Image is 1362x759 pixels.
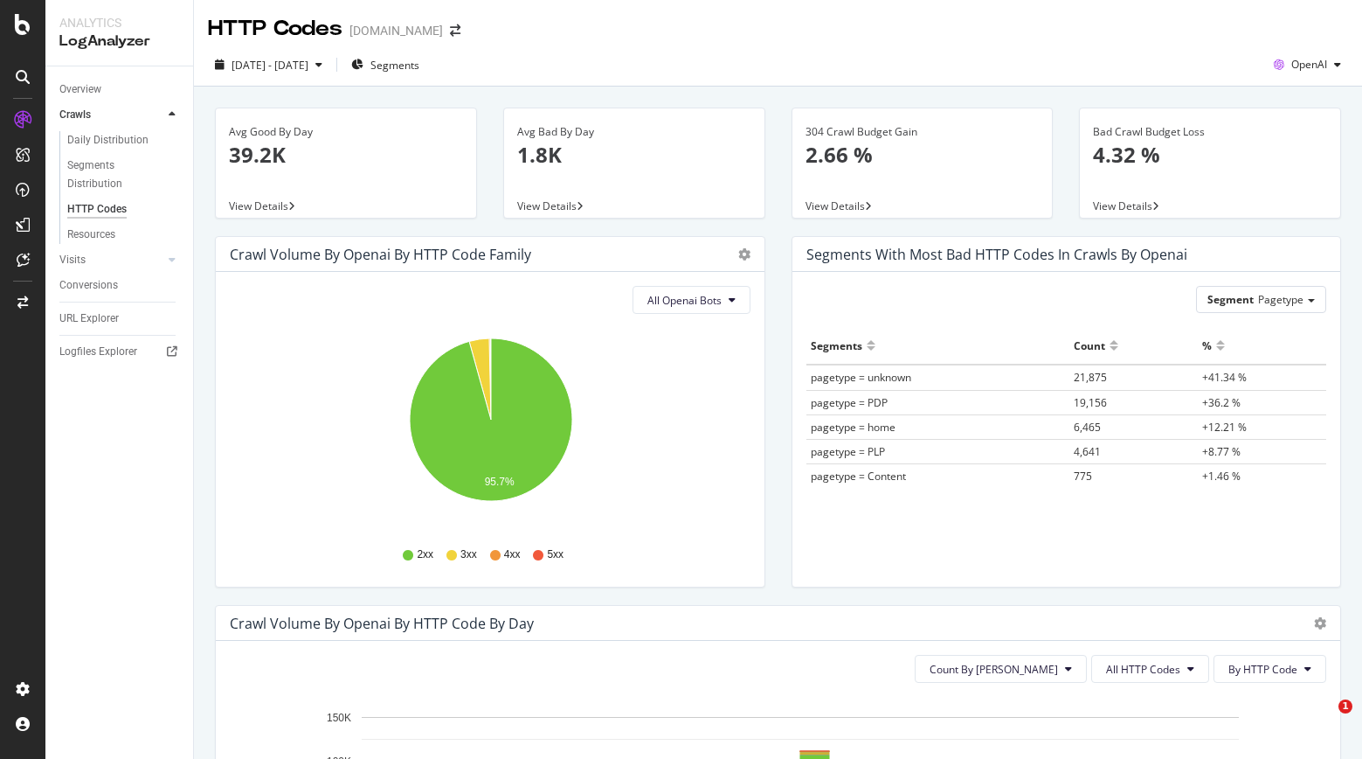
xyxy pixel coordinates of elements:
span: View Details [1093,198,1152,213]
p: 1.8K [517,140,751,170]
div: arrow-right-arrow-left [450,24,460,37]
span: Count By Day [930,662,1058,677]
span: pagetype = unknown [811,370,911,385]
span: 21,875 [1074,370,1107,385]
div: Count [1074,331,1105,359]
div: HTTP Codes [67,200,127,219]
div: Visits [59,251,86,269]
span: 4xx [504,547,521,562]
span: Segment [1207,292,1254,307]
div: gear [738,248,750,261]
span: All HTTP Codes [1106,662,1180,677]
span: 5xx [547,547,563,562]
span: View Details [229,198,288,213]
button: Count By [PERSON_NAME] [915,655,1087,683]
span: View Details [517,198,577,213]
div: Crawl Volume by openai by HTTP Code by Day [230,615,534,632]
div: Logfiles Explorer [59,343,137,361]
button: All HTTP Codes [1091,655,1209,683]
div: Conversions [59,276,118,295]
span: By HTTP Code [1228,662,1297,677]
span: View Details [805,198,865,213]
span: +36.2 % [1202,395,1241,410]
span: +41.34 % [1202,370,1247,385]
div: LogAnalyzer [59,31,179,52]
span: +12.21 % [1202,420,1247,435]
a: Daily Distribution [67,131,181,150]
div: Crawls [59,106,91,124]
div: Daily Distribution [67,131,149,150]
span: pagetype = Content [811,469,906,484]
button: Segments [344,51,426,79]
span: OpenAI [1291,57,1327,72]
div: [DOMAIN_NAME] [349,22,443,39]
span: pagetype = PDP [811,395,888,410]
text: 150K [327,712,351,724]
text: 95.7% [485,476,515,488]
a: Logfiles Explorer [59,343,181,361]
div: Analytics [59,14,179,31]
div: Segments with most bad HTTP codes in Crawls by openai [806,246,1187,263]
a: Resources [67,226,181,244]
span: 6,465 [1074,420,1101,435]
a: Conversions [59,276,181,295]
div: Segments Distribution [67,157,164,193]
div: Bad Crawl Budget Loss [1093,124,1327,140]
span: All Openai Bots [647,293,722,308]
a: Crawls [59,106,163,124]
p: 4.32 % [1093,140,1327,170]
div: Overview [59,80,101,99]
div: Segments [811,331,862,359]
button: By HTTP Code [1213,655,1326,683]
div: % [1202,331,1212,359]
p: 2.66 % [805,140,1040,170]
button: All Openai Bots [633,286,750,314]
span: 19,156 [1074,395,1107,410]
span: 775 [1074,469,1092,484]
a: Visits [59,251,163,269]
a: HTTP Codes [67,200,181,219]
svg: A chart. [230,328,750,531]
span: pagetype = home [811,420,895,435]
div: URL Explorer [59,310,119,328]
span: pagetype = PLP [811,444,885,459]
span: [DATE] - [DATE] [232,58,308,73]
div: 304 Crawl Budget Gain [805,124,1040,140]
div: Resources [67,226,115,244]
div: Avg Bad By Day [517,124,751,140]
div: Avg Good By Day [229,124,463,140]
iframe: Intercom live chat [1303,700,1345,742]
span: +8.77 % [1202,444,1241,459]
button: OpenAI [1267,51,1348,79]
p: 39.2K [229,140,463,170]
span: 2xx [417,547,433,562]
div: HTTP Codes [208,14,342,44]
span: Pagetype [1258,292,1303,307]
a: URL Explorer [59,310,181,328]
div: Crawl Volume by openai by HTTP Code Family [230,246,531,263]
a: Overview [59,80,181,99]
a: Segments Distribution [67,157,181,193]
div: gear [1314,617,1326,630]
span: Segments [370,58,419,73]
span: 3xx [460,547,477,562]
span: 1 [1338,700,1352,714]
span: 4,641 [1074,444,1101,459]
button: [DATE] - [DATE] [208,51,329,79]
span: +1.46 % [1202,469,1241,484]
